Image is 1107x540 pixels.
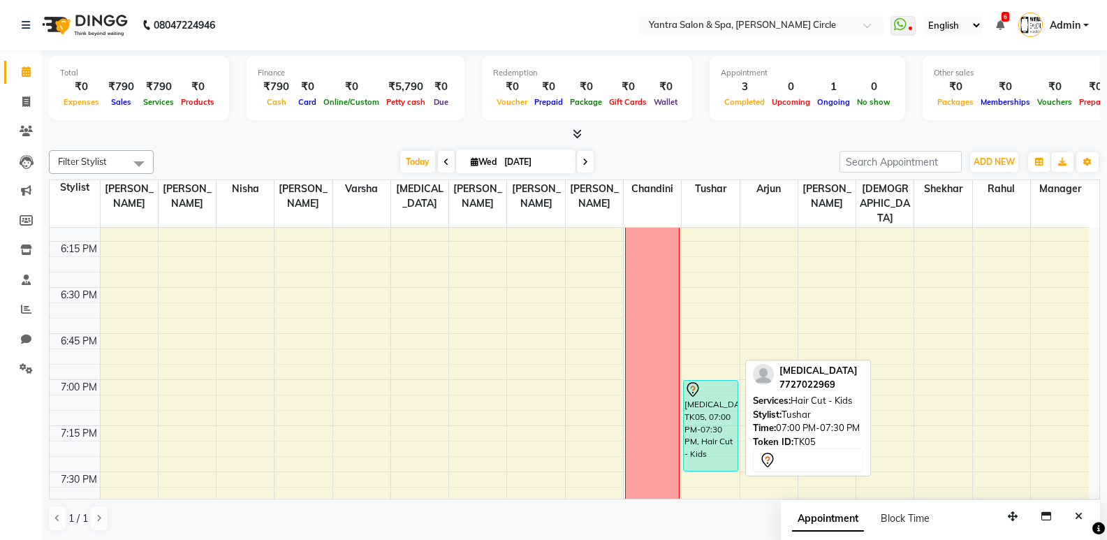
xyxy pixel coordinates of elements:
[531,79,566,95] div: ₹0
[140,97,177,107] span: Services
[383,97,429,107] span: Petty cash
[391,180,448,212] span: [MEDICAL_DATA]
[430,97,452,107] span: Due
[159,180,216,212] span: [PERSON_NAME]
[721,79,768,95] div: 3
[177,79,218,95] div: ₹0
[507,180,564,212] span: [PERSON_NAME]
[295,79,320,95] div: ₹0
[274,180,332,212] span: [PERSON_NAME]
[493,67,681,79] div: Redemption
[449,180,506,212] span: [PERSON_NAME]
[58,156,107,167] span: Filter Stylist
[934,97,977,107] span: Packages
[50,180,100,195] div: Stylist
[721,97,768,107] span: Completed
[840,151,962,173] input: Search Appointment
[1069,506,1089,527] button: Close
[798,180,856,212] span: [PERSON_NAME]
[853,79,894,95] div: 0
[531,97,566,107] span: Prepaid
[140,79,177,95] div: ₹790
[973,180,1030,198] span: Rahul
[753,422,776,433] span: Time:
[383,79,429,95] div: ₹5,790
[320,97,383,107] span: Online/Custom
[58,334,100,349] div: 6:45 PM
[258,67,453,79] div: Finance
[60,79,103,95] div: ₹0
[263,97,290,107] span: Cash
[58,380,100,395] div: 7:00 PM
[779,365,858,376] span: [MEDICAL_DATA]
[493,97,531,107] span: Voucher
[1018,13,1043,37] img: Admin
[566,97,606,107] span: Package
[977,97,1034,107] span: Memberships
[58,288,100,302] div: 6:30 PM
[753,395,791,406] span: Services:
[68,511,88,526] span: 1 / 1
[58,242,100,256] div: 6:15 PM
[881,512,930,525] span: Block Time
[1034,97,1076,107] span: Vouchers
[996,19,1004,31] a: 6
[650,97,681,107] span: Wallet
[814,79,853,95] div: 1
[58,426,100,441] div: 7:15 PM
[320,79,383,95] div: ₹0
[606,97,650,107] span: Gift Cards
[217,180,274,198] span: Nisha
[60,67,218,79] div: Total
[493,79,531,95] div: ₹0
[154,6,215,45] b: 08047224946
[768,79,814,95] div: 0
[467,156,500,167] span: Wed
[177,97,218,107] span: Products
[624,180,681,198] span: Chandini
[779,378,858,392] div: 7727022969
[606,79,650,95] div: ₹0
[753,421,863,435] div: 07:00 PM-07:30 PM
[977,79,1034,95] div: ₹0
[974,156,1015,167] span: ADD NEW
[333,180,390,198] span: Varsha
[101,180,158,212] span: [PERSON_NAME]
[768,97,814,107] span: Upcoming
[684,381,737,471] div: [MEDICAL_DATA], TK05, 07:00 PM-07:30 PM, Hair Cut - Kids
[753,409,782,420] span: Stylist:
[791,395,852,406] span: Hair Cut - Kids
[1034,79,1076,95] div: ₹0
[650,79,681,95] div: ₹0
[740,180,798,198] span: Arjun
[1031,180,1089,198] span: Manager
[400,151,435,173] span: Today
[753,436,793,447] span: Token ID:
[970,152,1018,172] button: ADD NEW
[814,97,853,107] span: Ongoing
[566,79,606,95] div: ₹0
[934,79,977,95] div: ₹0
[856,180,914,227] span: [DEMOGRAPHIC_DATA]
[682,180,739,198] span: Tushar
[258,79,295,95] div: ₹790
[36,6,131,45] img: logo
[721,67,894,79] div: Appointment
[853,97,894,107] span: No show
[566,180,623,212] span: [PERSON_NAME]
[914,180,972,198] span: Shekhar
[58,472,100,487] div: 7:30 PM
[753,364,774,385] img: profile
[1050,18,1080,33] span: Admin
[295,97,320,107] span: Card
[60,97,103,107] span: Expenses
[103,79,140,95] div: ₹790
[792,506,864,532] span: Appointment
[1002,12,1009,22] span: 6
[429,79,453,95] div: ₹0
[108,97,135,107] span: Sales
[753,408,863,422] div: Tushar
[500,152,570,173] input: 2025-09-03
[753,435,863,449] div: TK05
